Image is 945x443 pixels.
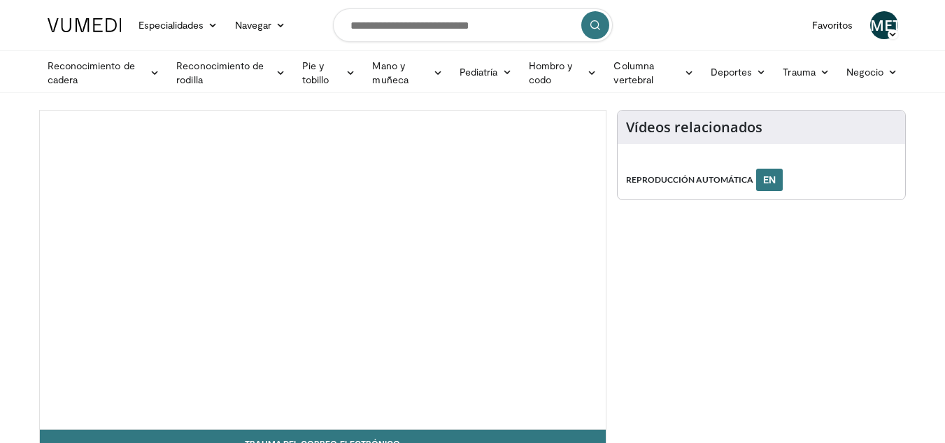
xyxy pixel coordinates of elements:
[364,59,450,87] a: Mano y muñeca
[756,169,783,191] button: EN
[846,66,884,78] font: Negocio
[176,59,264,85] font: Reconocimiento de rodilla
[520,59,606,87] a: Hombro y codo
[763,174,776,185] font: EN
[138,19,204,31] font: Especialidades
[333,8,613,42] input: Buscar temas, intervenciones
[40,111,606,430] video-js: Video Player
[39,59,169,87] a: Reconocimiento de cadera
[812,19,853,31] font: Favoritos
[838,58,907,86] a: Negocio
[870,15,923,35] font: METRO
[870,11,898,39] a: METRO
[783,66,815,78] font: Trauma
[130,11,227,39] a: Especialidades
[48,18,122,32] img: Logotipo de VuMedi
[605,59,702,87] a: Columna vertebral
[529,59,573,85] font: Hombro y codo
[804,11,862,39] a: Favoritos
[451,58,520,86] a: Pediatría
[227,11,294,39] a: Navegar
[460,66,498,78] font: Pediatría
[702,58,775,86] a: Deportes
[774,58,838,86] a: Trauma
[626,118,762,136] font: Vídeos relacionados
[613,59,654,85] font: Columna vertebral
[626,174,753,185] font: REPRODUCCIÓN AUTOMÁTICA
[302,59,329,85] font: Pie y tobillo
[711,66,753,78] font: Deportes
[372,59,408,85] font: Mano y muñeca
[168,59,294,87] a: Reconocimiento de rodilla
[294,59,364,87] a: Pie y tobillo
[235,19,272,31] font: Navegar
[48,59,135,85] font: Reconocimiento de cadera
